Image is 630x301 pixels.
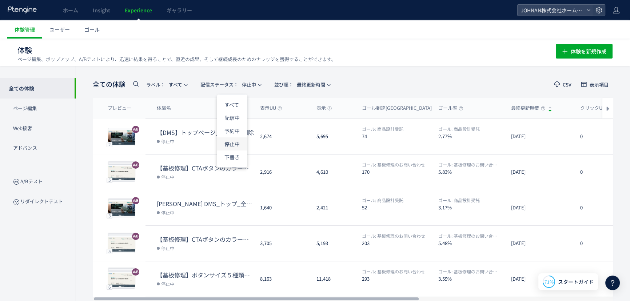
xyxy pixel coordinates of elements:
[556,44,613,59] button: 体験を新規作成
[505,261,574,297] div: [DATE]
[161,244,174,252] span: 停止中
[107,177,112,182] div: 5
[438,133,505,140] dt: 2.77%
[108,272,135,288] img: abb7aa453868e6e4a92f199642a35ad71751857099924.jpeg
[161,209,174,216] span: 停止中
[157,164,254,172] dt: 【基板修理】CTAボタンのカラー変更②
[438,197,480,203] span: 商品設計受託
[505,226,574,261] div: [DATE]
[505,154,574,190] div: [DATE]
[511,105,545,112] span: 最終更新時間
[362,204,432,211] dt: 52
[196,79,265,90] button: 配信ステータス​：停止中
[108,105,131,112] span: プレビュー
[17,56,336,63] p: ページ編集、ポップアップ、A/Bテストにより、迅速に結果を得ることで、直近の成果、そして継続成長のためのナレッジを獲得することができます。
[49,26,70,33] span: ユーザー
[571,44,606,59] span: 体験を新規作成
[157,271,254,279] dt: 【基板修理】ボタンサイズ５種類の検証
[563,82,571,87] span: CSV
[558,278,594,286] span: スタートガイド
[108,200,135,217] img: 7227068a573025f5050e468a93ae25c41750660447943.jpeg
[311,261,356,297] div: 11,418
[274,81,293,88] span: 並び順：
[146,79,182,91] span: すべて
[157,235,254,244] dt: 【基板修理】CTAボタンのカラー変更①
[107,213,112,218] div: 3
[438,204,505,211] dt: 3.17%
[200,81,238,88] span: 配信ステータス​：
[108,165,135,181] img: abb7aa453868e6e4a92f199642a35ad71753685453979.jpeg
[438,105,463,112] span: ゴール率
[311,190,356,225] div: 2,421
[157,128,254,137] dt: 【DMS】トップページ_サービス削除
[15,26,35,33] span: 体験管理
[362,133,432,140] dt: 74
[260,105,282,112] span: 表示UU
[576,79,613,90] button: 表示項目
[311,119,356,154] div: 5,695
[438,275,505,282] dt: 3.59%
[217,124,247,137] li: 予約中
[254,261,311,297] div: 8,163
[311,154,356,190] div: 4,610
[141,79,191,90] button: ラベル：すべて
[161,173,174,180] span: 停止中
[362,161,425,168] span: 基板修理のお問い合わせ
[270,79,334,90] button: 並び順：最終更新時間
[93,7,110,14] span: Insight
[362,168,432,175] dt: 170
[157,105,171,112] span: 体験名
[125,7,152,14] span: Experience
[254,226,311,261] div: 3,705
[84,26,100,33] span: ゴール
[362,126,403,132] span: 商品設計受託
[438,240,505,246] dt: 5.48%
[590,82,609,87] span: 表示項目
[505,190,574,225] div: [DATE]
[438,268,499,274] span: 基板修理のお問い合わせ
[362,105,438,112] span: ゴール到達[GEOGRAPHIC_DATA]
[362,275,432,282] dt: 293
[362,268,425,274] span: 基板修理のお問い合わせ
[63,7,78,14] span: ホーム
[438,168,505,175] dt: 5.83%
[161,280,174,287] span: 停止中
[254,119,311,154] div: 2,674
[274,79,325,91] span: 最終更新時間
[107,142,112,147] div: 2
[146,81,165,88] span: ラベル：
[505,119,574,154] div: [DATE]
[93,80,125,89] span: 全ての体験
[438,233,499,239] span: 基板修理のお問い合わせ
[200,79,256,91] span: 停止中
[217,137,247,150] li: 停止中
[217,150,247,164] li: 下書き
[107,284,112,289] div: 6
[157,200,254,208] dt: JOHNAN DMS_トップ_全サービスコンテンツ掲載
[438,161,499,168] span: 基板修理のお問い合わせ
[108,129,135,146] img: 7227068a573025f5050e468a93ae25c41756364349158.jpeg
[519,5,583,16] span: JOHNAN株式会社ホームページ
[438,126,480,132] span: 商品設計受託
[316,105,332,112] span: 表示
[107,249,112,254] div: 5
[217,111,247,124] li: 配信中
[362,197,403,203] span: 商品設計受託
[167,7,192,14] span: ギャラリー
[362,240,432,246] dt: 203
[580,105,611,112] span: クリックUU
[311,226,356,261] div: 5,193
[108,236,135,253] img: abb7aa453868e6e4a92f199642a35ad71752029121106.jpeg
[254,154,311,190] div: 2,916
[217,98,247,111] li: すべて
[17,45,540,56] h1: 体験
[161,137,174,145] span: 停止中
[254,190,311,225] div: 1,640
[362,233,425,239] span: 基板修理のお問い合わせ
[545,278,554,285] span: 71%
[549,79,576,90] button: CSV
